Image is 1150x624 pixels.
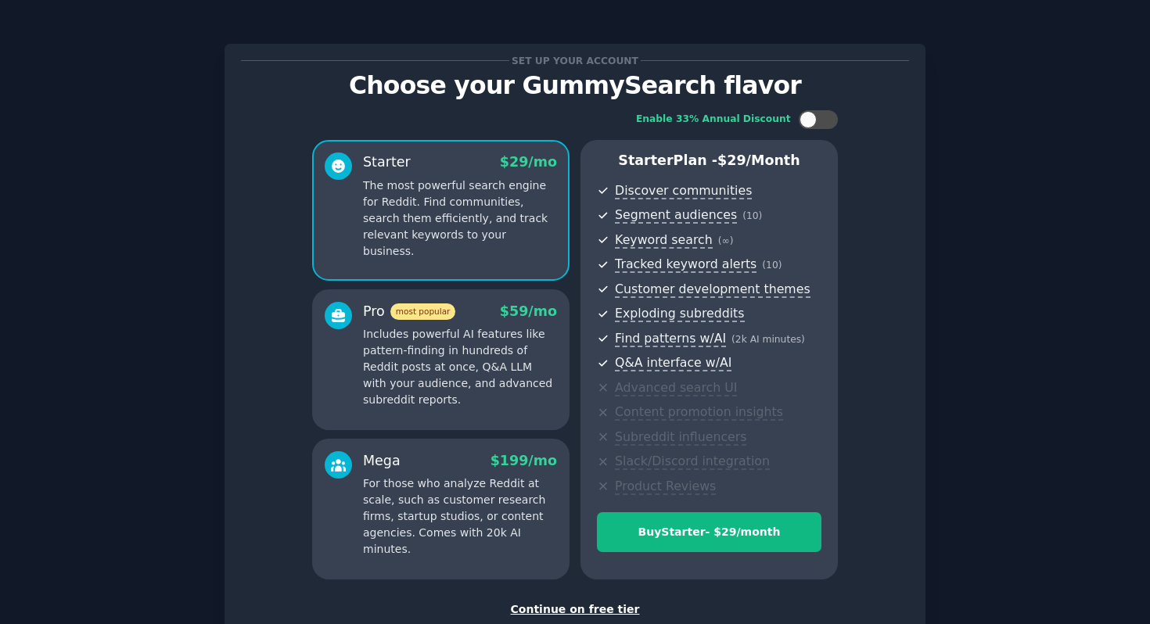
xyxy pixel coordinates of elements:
[615,282,810,298] span: Customer development themes
[615,306,744,322] span: Exploding subreddits
[363,475,557,558] p: For those who analyze Reddit at scale, such as customer research firms, startup studios, or conte...
[509,52,641,69] span: Set up your account
[636,113,791,127] div: Enable 33% Annual Discount
[598,524,821,540] div: Buy Starter - $ 29 /month
[363,451,401,471] div: Mega
[597,512,821,552] button: BuyStarter- $29/month
[491,453,557,468] span: $ 199 /mo
[615,380,737,396] span: Advanced search UI
[615,454,770,470] span: Slack/Discord integration
[615,183,752,199] span: Discover communities
[241,601,909,618] div: Continue on free tier
[500,303,557,319] span: $ 59 /mo
[390,303,456,320] span: most popular
[731,334,805,345] span: ( 2k AI minutes )
[718,235,734,246] span: ( ∞ )
[500,154,557,170] span: $ 29 /mo
[615,429,746,446] span: Subreddit influencers
[241,72,909,99] p: Choose your GummySearch flavor
[717,152,800,168] span: $ 29 /month
[363,302,455,321] div: Pro
[363,326,557,408] p: Includes powerful AI features like pattern-finding in hundreds of Reddit posts at once, Q&A LLM w...
[742,210,762,221] span: ( 10 )
[615,404,783,421] span: Content promotion insights
[615,355,731,371] span: Q&A interface w/AI
[615,232,713,249] span: Keyword search
[615,479,716,495] span: Product Reviews
[363,152,411,172] div: Starter
[615,331,726,347] span: Find patterns w/AI
[615,256,756,273] span: Tracked keyword alerts
[615,207,737,224] span: Segment audiences
[762,260,782,271] span: ( 10 )
[597,151,821,170] p: Starter Plan -
[363,178,557,260] p: The most powerful search engine for Reddit. Find communities, search them efficiently, and track ...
